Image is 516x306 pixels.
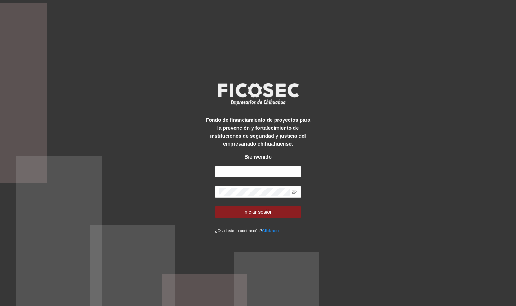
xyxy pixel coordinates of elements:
small: ¿Olvidaste tu contraseña? [215,229,280,233]
button: Iniciar sesión [215,206,301,218]
span: eye-invisible [292,189,297,194]
img: logo [213,81,303,107]
strong: Fondo de financiamiento de proyectos para la prevención y fortalecimiento de instituciones de seg... [206,117,310,147]
span: Iniciar sesión [243,208,273,216]
strong: Bienvenido [244,154,271,160]
a: Click aqui [262,229,280,233]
